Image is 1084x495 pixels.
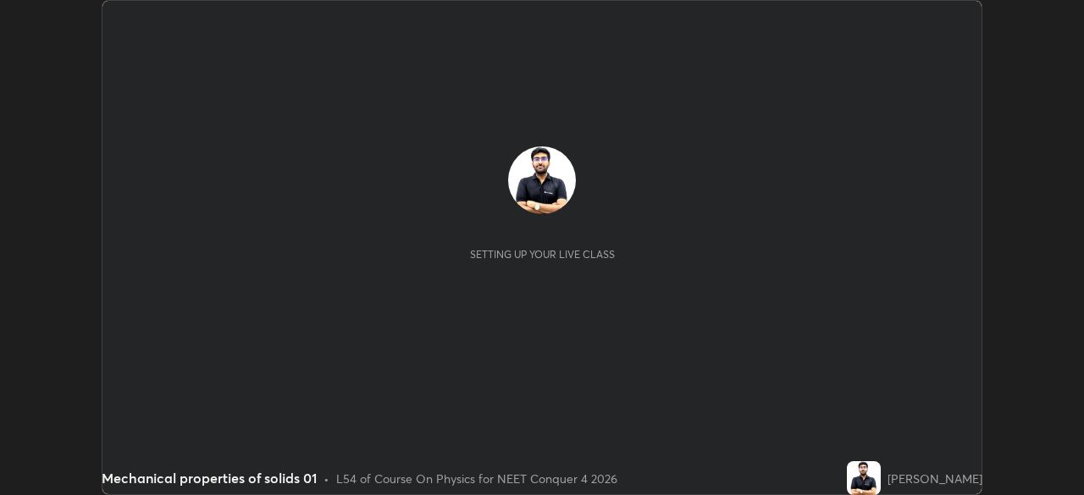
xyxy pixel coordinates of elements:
div: • [324,470,329,487]
img: 7e03177aace049f28d1984e893c0fa72.jpg [508,146,576,214]
div: Setting up your live class [470,248,615,261]
div: L54 of Course On Physics for NEET Conquer 4 2026 [336,470,617,487]
div: [PERSON_NAME] [888,470,982,487]
img: 7e03177aace049f28d1984e893c0fa72.jpg [847,461,881,495]
div: Mechanical properties of solids 01 [102,468,317,488]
